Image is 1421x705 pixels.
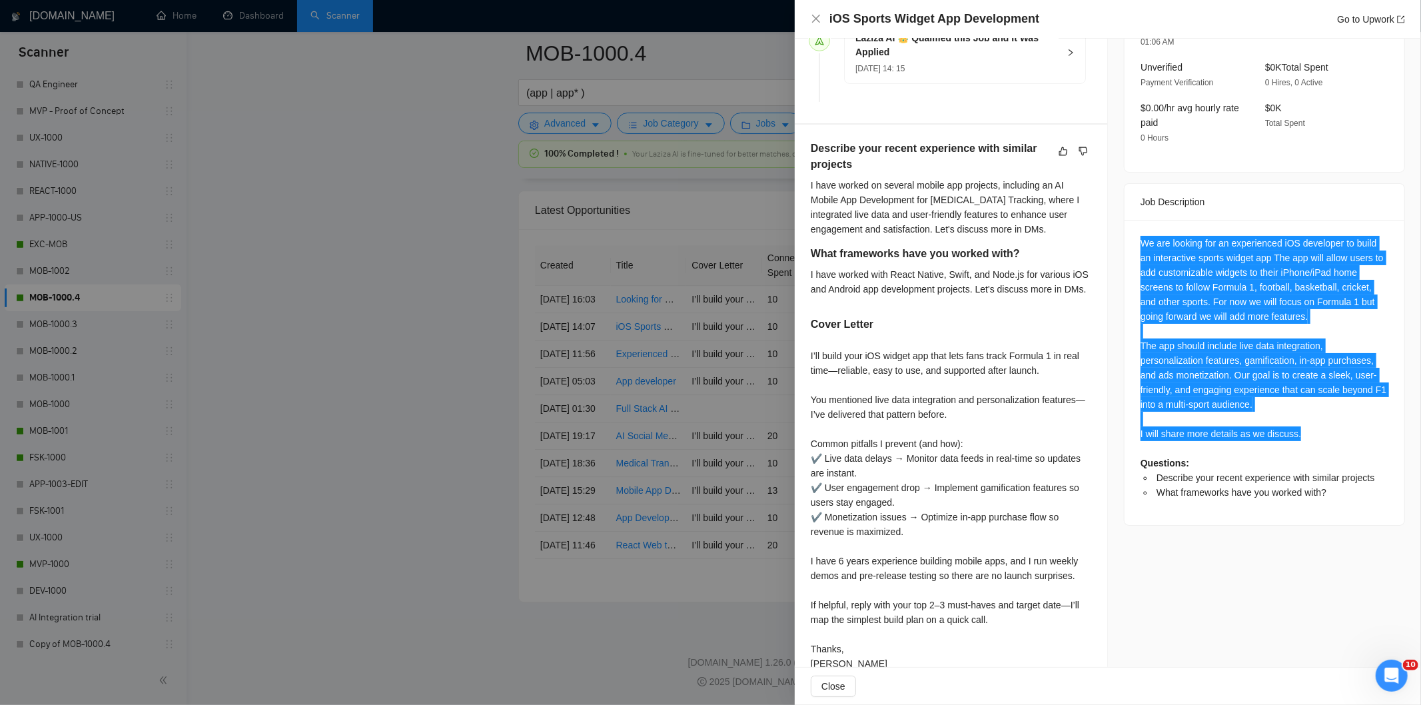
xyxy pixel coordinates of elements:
div: I have worked on several mobile app projects, including an AI Mobile App Development for [MEDICAL... [811,178,1091,237]
button: Close [811,676,856,697]
span: 0 Hires, 0 Active [1265,78,1323,87]
iframe: Intercom live chat [1376,660,1408,692]
a: Go to Upworkexport [1337,14,1405,25]
h4: iOS Sports Widget App Development [829,11,1039,27]
div: We are looking for an experienced iOS developer to build an interactive sports widget app The app... [1141,236,1388,500]
span: $0K [1265,103,1282,113]
span: Payment Verification [1141,78,1213,87]
span: export [1397,15,1405,23]
h5: Describe your recent experience with similar projects [811,141,1049,173]
span: like [1059,146,1068,157]
span: What frameworks have you worked with? [1157,487,1326,498]
button: dislike [1075,143,1091,159]
h5: What frameworks have you worked with? [811,246,1049,262]
span: send [815,36,824,45]
strong: Questions: [1141,458,1189,468]
span: 01:06 AM [1141,37,1175,47]
span: Close [821,679,845,694]
h5: Cover Letter [811,317,873,333]
span: $0K Total Spent [1265,62,1328,73]
span: 0 Hours [1141,133,1169,143]
div: I have worked with React Native, Swift, and Node.js for various iOS and Android app development p... [811,267,1091,297]
span: close [811,13,821,24]
div: I’ll build your iOS widget app that lets fans track Formula 1 in real time—reliable, easy to use,... [811,349,1091,671]
span: dislike [1079,146,1088,157]
span: right [1067,49,1075,57]
span: Describe your recent experience with similar projects [1157,472,1375,483]
span: 10 [1403,660,1418,670]
span: $0.00/hr avg hourly rate paid [1141,103,1239,128]
span: Total Spent [1265,119,1305,128]
span: [DATE] 14: 15 [855,64,905,73]
h5: Laziza AI 👑 Qualified this Job and It Was Applied [855,31,1059,59]
span: Unverified [1141,62,1183,73]
div: Job Description [1141,184,1388,220]
button: Close [811,13,821,25]
button: like [1055,143,1071,159]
